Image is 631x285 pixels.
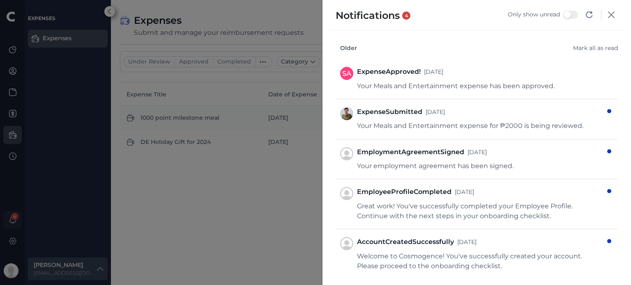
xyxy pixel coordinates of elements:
span: [DATE] [457,238,477,246]
span: [DATE] [455,188,474,196]
div: Account Created Successfully [357,237,480,247]
img: 64f8765e8633de71788ffc85_C25GP9938K [340,107,353,120]
button: Close [605,10,618,20]
span: [DATE] [424,68,443,75]
div: Your Meals and Entertainment expense has been approved. [357,81,603,91]
div: Expense Approved! [357,67,447,77]
h4: Notifications [336,10,410,22]
div: Your Meals and Entertainment expense for ₱2000 is being reviewed. [357,121,603,131]
div: Only show unread [508,10,560,19]
div: Sandra Allison [340,67,353,80]
span: [DATE] [467,148,487,156]
span: 4 [402,11,410,20]
button: Mark all as read [573,44,618,52]
div: Older [340,44,618,52]
div: Welcome to Cosmogence! You've successfully created your account. Please proceed to the onboarding... [357,251,603,271]
div: Employment Agreement Signed [357,147,490,157]
div: Employee Profile Completed [357,187,477,197]
span: [DATE] [426,108,445,116]
div: Your employment agreement has been signed. [357,161,603,171]
div: Expense Submitted [357,107,448,117]
span: SA [342,69,351,78]
div: Great work! You've successfully completed your Employee Profile. Continue with the next steps in ... [357,201,603,221]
